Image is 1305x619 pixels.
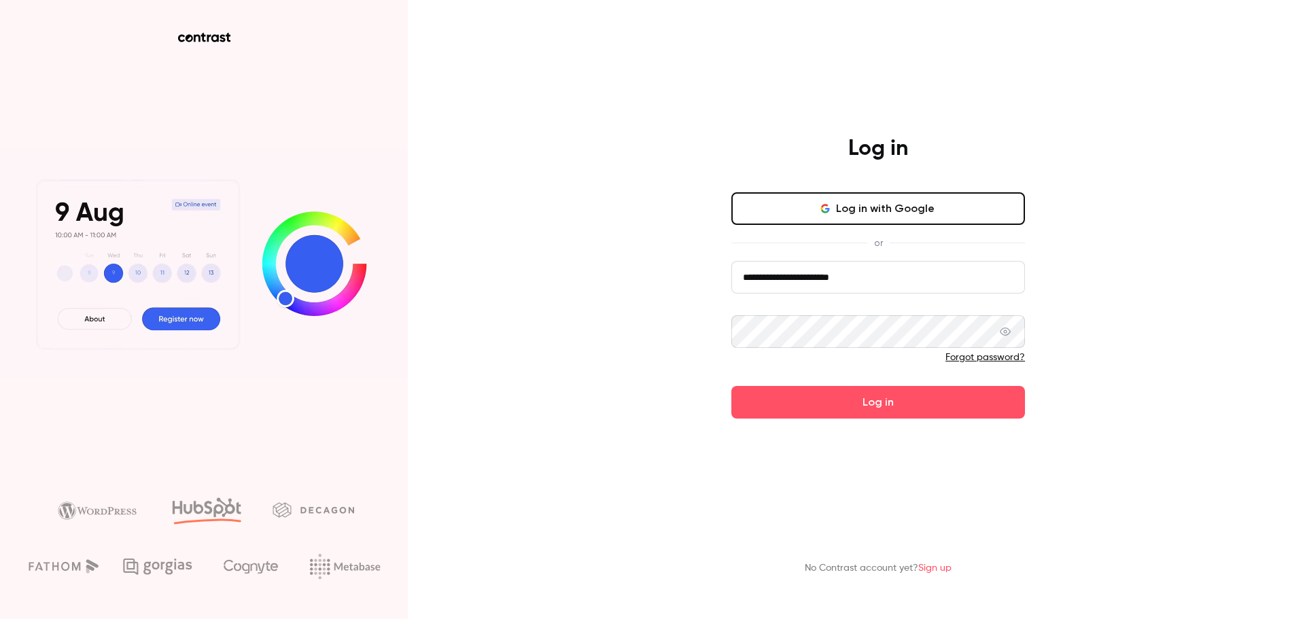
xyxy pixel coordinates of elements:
[731,386,1025,419] button: Log in
[731,192,1025,225] button: Log in with Google
[273,502,354,517] img: decagon
[805,561,952,576] p: No Contrast account yet?
[867,236,890,250] span: or
[945,353,1025,362] a: Forgot password?
[918,563,952,573] a: Sign up
[848,135,908,162] h4: Log in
